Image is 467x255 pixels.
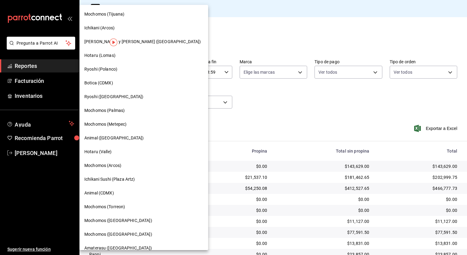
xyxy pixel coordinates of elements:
[84,94,143,100] span: Ryoshi ([GEOGRAPHIC_DATA])
[79,62,208,76] div: Ryoshi (Polanco)
[84,121,127,127] span: Mochomos (Metepec)
[84,11,124,17] span: Mochomos (Tijuana)
[79,214,208,227] div: Mochomos ([GEOGRAPHIC_DATA])
[79,49,208,62] div: Hotaru (Lomas)
[79,104,208,117] div: Mochomos (Palmas)
[84,217,152,224] span: Mochomos ([GEOGRAPHIC_DATA])
[79,227,208,241] div: Mochomos ([GEOGRAPHIC_DATA])
[84,39,201,45] span: [PERSON_NAME] y [PERSON_NAME] ([GEOGRAPHIC_DATA])
[84,149,112,155] span: Hotaru (Valle)
[79,90,208,104] div: Ryoshi ([GEOGRAPHIC_DATA])
[79,145,208,159] div: Hotaru (Valle)
[84,231,152,238] span: Mochomos ([GEOGRAPHIC_DATA])
[79,76,208,90] div: Botica (CDMX)
[84,25,115,31] span: Ichikani (Arcos)
[79,117,208,131] div: Mochomos (Metepec)
[84,162,121,169] span: Mochomos (Arcos)
[110,39,117,46] img: Tooltip marker
[84,176,135,183] span: Ichikani Sushi (Plaza Artz)
[79,172,208,186] div: Ichikani Sushi (Plaza Artz)
[79,186,208,200] div: Animal (CDMX)
[79,35,208,49] div: [PERSON_NAME] y [PERSON_NAME] ([GEOGRAPHIC_DATA])
[84,204,125,210] span: Mochomos (Torreon)
[79,21,208,35] div: Ichikani (Arcos)
[84,245,152,251] span: Amaterasu ([GEOGRAPHIC_DATA])
[84,135,144,141] span: Animal ([GEOGRAPHIC_DATA])
[84,107,125,114] span: Mochomos (Palmas)
[84,80,113,86] span: Botica (CDMX)
[84,190,114,196] span: Animal (CDMX)
[79,131,208,145] div: Animal ([GEOGRAPHIC_DATA])
[79,7,208,21] div: Mochomos (Tijuana)
[79,200,208,214] div: Mochomos (Torreon)
[84,66,117,72] span: Ryoshi (Polanco)
[79,159,208,172] div: Mochomos (Arcos)
[84,52,116,59] span: Hotaru (Lomas)
[79,241,208,255] div: Amaterasu ([GEOGRAPHIC_DATA])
